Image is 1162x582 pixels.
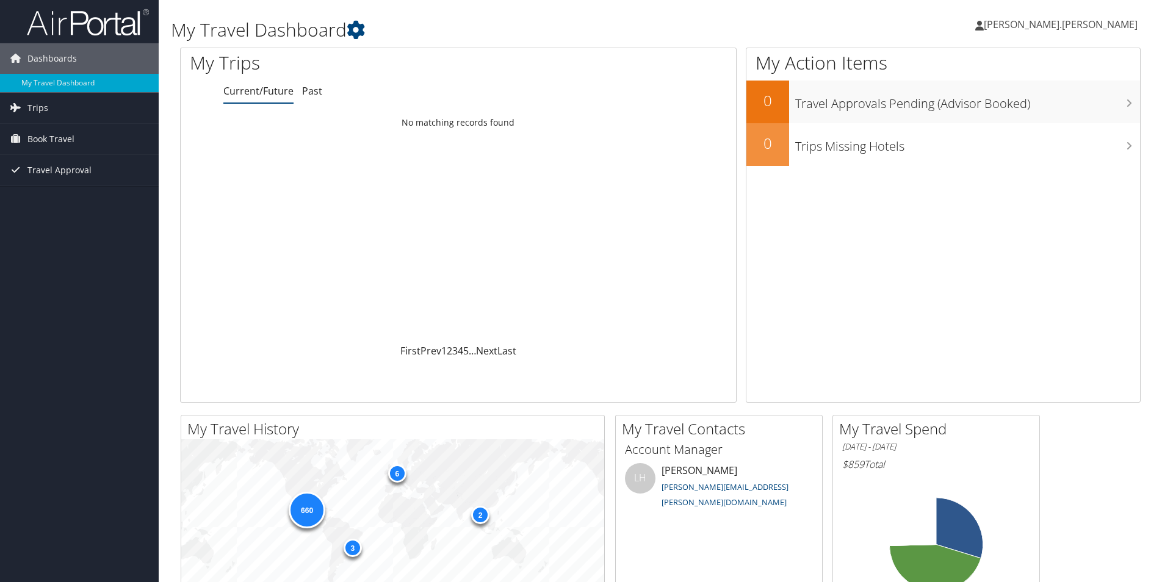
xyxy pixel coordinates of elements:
a: 4 [458,344,463,357]
h1: My Trips [190,50,496,76]
a: 2 [447,344,452,357]
img: airportal-logo.png [27,8,149,37]
td: No matching records found [181,112,736,134]
h3: Account Manager [625,441,813,458]
a: 3 [452,344,458,357]
div: 6 [388,464,406,483]
a: 0Trips Missing Hotels [746,123,1140,166]
h2: My Travel Contacts [622,419,822,439]
h3: Travel Approvals Pending (Advisor Booked) [795,89,1140,112]
a: Last [497,344,516,357]
div: 3 [343,539,361,557]
h2: My Travel History [187,419,604,439]
h2: 0 [746,90,789,111]
a: 0Travel Approvals Pending (Advisor Booked) [746,81,1140,123]
li: [PERSON_NAME] [619,463,819,513]
a: 1 [441,344,447,357]
div: 2 [471,506,489,524]
h2: 0 [746,133,789,154]
div: LH [625,463,655,494]
div: 660 [289,492,325,528]
span: … [469,344,476,357]
a: [PERSON_NAME].[PERSON_NAME] [975,6,1150,43]
h1: My Travel Dashboard [171,17,823,43]
a: Next [476,344,497,357]
h3: Trips Missing Hotels [795,132,1140,155]
span: Book Travel [27,124,74,154]
h6: [DATE] - [DATE] [842,441,1030,453]
span: $859 [842,458,864,471]
a: Current/Future [223,84,294,98]
h1: My Action Items [746,50,1140,76]
span: Travel Approval [27,155,92,185]
a: 5 [463,344,469,357]
h2: My Travel Spend [839,419,1039,439]
span: Trips [27,93,48,123]
a: Prev [420,344,441,357]
a: First [400,344,420,357]
a: [PERSON_NAME][EMAIL_ADDRESS][PERSON_NAME][DOMAIN_NAME] [662,481,789,508]
span: [PERSON_NAME].[PERSON_NAME] [984,18,1138,31]
h6: Total [842,458,1030,471]
span: Dashboards [27,43,77,74]
a: Past [302,84,322,98]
